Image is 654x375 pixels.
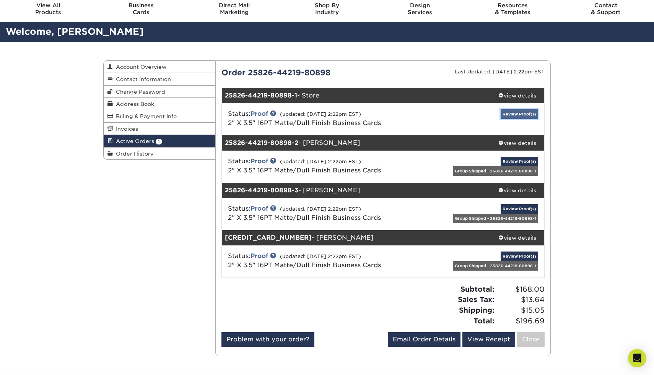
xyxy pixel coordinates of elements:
div: - [PERSON_NAME] [222,135,491,151]
a: Active Orders 1 [104,135,215,147]
a: Email Order Details [388,332,460,347]
div: Order 25826-44219-80898 [216,67,383,78]
div: - [PERSON_NAME] [222,230,491,245]
a: view details [490,183,544,198]
div: view details [490,92,544,99]
span: $168.00 [497,284,545,295]
div: & Templates [466,2,559,16]
a: Proof [251,205,268,212]
a: Invoices [104,123,215,135]
span: $196.69 [497,316,545,326]
a: 2" X 3.5" 16PT Matte/Dull Finish Business Cards [228,261,381,269]
div: Products [2,2,95,16]
span: Active Orders [113,138,154,144]
a: Order History [104,148,215,159]
span: View All [2,2,95,9]
strong: Subtotal: [460,285,495,293]
span: Shop By [281,2,374,9]
a: 2" X 3.5" 16PT Matte/Dull Finish Business Cards [228,167,381,174]
small: (updated: [DATE] 2:22pm EST) [280,253,361,259]
div: Group Shipped - 25826-44219-80898-1 [453,166,538,176]
a: 2" X 3.5" 16PT Matte/Dull Finish Business Cards [228,119,381,127]
strong: [CREDIT_CARD_NUMBER] [225,234,312,241]
span: Billing & Payment Info [113,113,177,119]
a: 2" X 3.5" 16PT Matte/Dull Finish Business Cards [228,214,381,221]
span: Account Overview [113,64,166,70]
a: Proof [251,110,268,117]
span: Resources [466,2,559,9]
strong: Total: [473,317,495,325]
span: Direct Mail [188,2,281,9]
strong: Shipping: [459,306,495,314]
a: Account Overview [104,61,215,73]
strong: 25826-44219-80898-1 [225,92,297,99]
small: (updated: [DATE] 2:22pm EST) [280,111,361,117]
a: view details [490,88,544,103]
div: - [PERSON_NAME] [222,183,491,198]
div: Marketing [188,2,281,16]
div: Status: [222,204,437,222]
a: Address Book [104,98,215,110]
strong: Sales Tax: [458,295,495,304]
span: Contact Information [113,76,171,82]
a: Proof [251,252,268,260]
a: Change Password [104,86,215,98]
a: View Receipt [462,332,515,347]
a: Review Proof(s) [501,157,538,166]
a: Review Proof(s) [501,109,538,119]
span: Design [373,2,466,9]
a: Problem with your order? [221,332,314,347]
div: Group Shipped - 25826-44219-80898-1 [453,261,538,271]
span: Change Password [113,89,165,95]
a: Billing & Payment Info [104,110,215,122]
strong: 25826-44219-80898-3 [225,187,298,194]
div: Industry [281,2,374,16]
div: Services [373,2,466,16]
span: Business [95,2,188,9]
div: Status: [222,157,437,175]
span: Address Book [113,101,154,107]
span: Order History [113,151,154,157]
div: - Store [222,88,491,103]
a: Contact Information [104,73,215,85]
span: Contact [559,2,652,9]
strong: 25826-44219-80898-2 [225,139,298,146]
a: Review Proof(s) [501,204,538,214]
span: 1 [156,139,162,144]
span: $15.05 [497,305,545,316]
div: Status: [222,109,437,128]
div: & Support [559,2,652,16]
div: view details [490,234,544,242]
a: Proof [251,157,268,165]
a: view details [490,135,544,151]
span: $13.64 [497,294,545,305]
div: Open Intercom Messenger [628,349,646,367]
span: Invoices [113,126,138,132]
small: Last Updated: [DATE] 2:22pm EST [455,69,545,75]
a: Close [517,332,545,347]
small: (updated: [DATE] 2:22pm EST) [280,206,361,212]
div: view details [490,139,544,147]
a: view details [490,230,544,245]
div: Group Shipped - 25826-44219-80898-1 [453,214,538,223]
a: Review Proof(s) [501,252,538,261]
iframe: Google Customer Reviews [2,352,65,372]
small: (updated: [DATE] 2:22pm EST) [280,159,361,164]
div: Status: [222,252,437,270]
div: view details [490,187,544,194]
div: Cards [95,2,188,16]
